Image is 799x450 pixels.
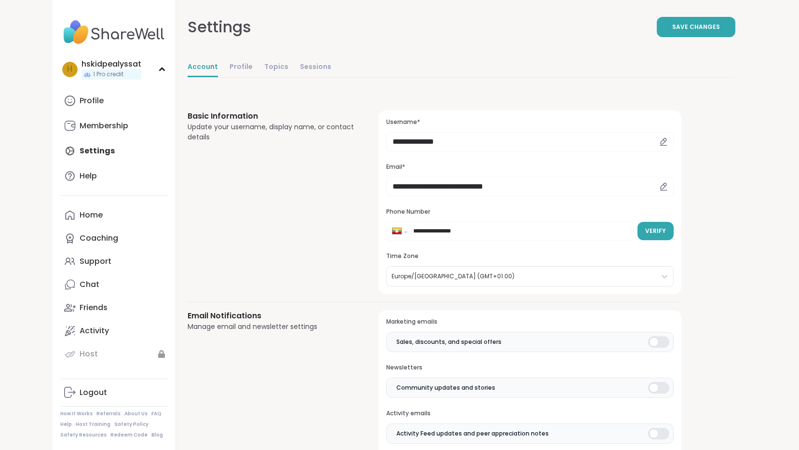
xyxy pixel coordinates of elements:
[76,421,110,428] a: Host Training
[151,410,162,417] a: FAQ
[188,322,356,332] div: Manage email and newsletter settings
[60,296,168,319] a: Friends
[60,432,107,438] a: Safety Resources
[151,432,163,438] a: Blog
[80,349,98,359] div: Host
[188,58,218,77] a: Account
[80,326,109,336] div: Activity
[80,210,103,220] div: Home
[386,208,673,216] h3: Phone Number
[80,256,111,267] div: Support
[386,409,673,418] h3: Activity emails
[188,122,356,142] div: Update your username, display name, or contact details
[188,110,356,122] h3: Basic Information
[96,410,121,417] a: Referrals
[60,421,72,428] a: Help
[114,421,149,428] a: Safety Policy
[637,222,674,240] button: Verify
[80,279,99,290] div: Chat
[60,114,168,137] a: Membership
[67,63,72,76] span: h
[80,387,107,398] div: Logout
[386,318,673,326] h3: Marketing emails
[60,164,168,188] a: Help
[60,410,93,417] a: How It Works
[80,233,118,244] div: Coaching
[300,58,331,77] a: Sessions
[657,17,735,37] button: Save Changes
[386,252,673,260] h3: Time Zone
[80,121,128,131] div: Membership
[60,89,168,112] a: Profile
[124,410,148,417] a: About Us
[188,15,251,39] div: Settings
[60,319,168,342] a: Activity
[396,429,549,438] span: Activity Feed updates and peer appreciation notes
[60,342,168,366] a: Host
[80,95,104,106] div: Profile
[60,15,168,49] img: ShareWell Nav Logo
[60,204,168,227] a: Home
[60,273,168,296] a: Chat
[645,227,666,235] span: Verify
[396,383,495,392] span: Community updates and stories
[264,58,288,77] a: Topics
[80,171,97,181] div: Help
[81,59,141,69] div: hskidpealyssat
[672,23,720,31] span: Save Changes
[60,227,168,250] a: Coaching
[110,432,148,438] a: Redeem Code
[386,163,673,171] h3: Email*
[230,58,253,77] a: Profile
[60,250,168,273] a: Support
[60,381,168,404] a: Logout
[93,70,123,79] span: 1 Pro credit
[386,364,673,372] h3: Newsletters
[188,310,356,322] h3: Email Notifications
[386,118,673,126] h3: Username*
[80,302,108,313] div: Friends
[396,338,501,346] span: Sales, discounts, and special offers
